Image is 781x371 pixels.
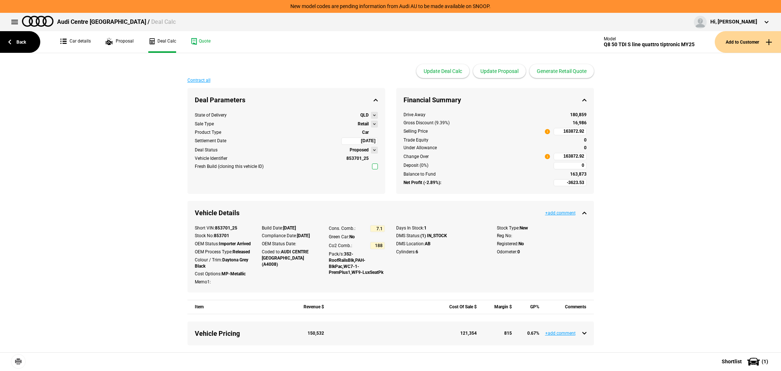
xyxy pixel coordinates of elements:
[360,112,369,118] strong: QLD
[473,64,526,78] button: Update Proposal
[195,138,226,144] div: Settlement Date
[262,249,309,267] strong: AUDI CENTRE [GEOGRAPHIC_DATA] (A4008)
[195,233,251,239] div: Stock No:
[283,225,296,231] strong: [DATE]
[370,242,385,249] input: 188
[195,155,227,162] div: Vehicle Identifier
[195,279,251,285] div: Memo1:
[529,64,594,78] button: Generate Retail Quote
[187,78,211,82] button: Contract all
[420,233,447,238] strong: (1) IN_STOCK
[570,112,587,117] strong: 180,859
[396,88,594,112] div: Financial Summary
[341,137,378,145] input: 04/09/2025
[520,225,528,231] strong: New
[349,234,355,239] strong: No
[195,257,251,269] div: Colour / Trim:
[396,233,486,239] div: DMS Status:
[195,329,289,338] div: Vehicle Pricing
[497,233,587,239] div: Reg No:
[403,145,550,151] div: Under Allowance
[297,233,310,238] strong: [DATE]
[518,241,524,246] strong: No
[214,233,229,238] strong: 853701
[547,300,586,314] div: Comments
[233,249,250,254] strong: Released
[484,300,512,314] div: Margin $
[403,120,550,126] div: Gross Discount (9.39%)
[191,31,211,53] a: Quote
[396,241,486,247] div: DMS Location:
[715,31,781,53] button: Add to Customer
[362,130,369,135] strong: Car
[22,16,53,27] img: audi.png
[195,249,251,255] div: OEM Process Type:
[403,154,429,160] div: Change Over
[403,171,550,177] div: Balance to Fund
[711,352,781,371] button: Shortlist(1)
[425,241,431,246] strong: AB
[497,249,587,255] div: Odometer:
[195,300,289,314] div: Item
[358,121,369,127] strong: Retail
[195,147,217,153] div: Deal Status
[329,243,352,249] div: Co2 Comb.:
[554,153,587,160] input: 163872.92
[424,225,427,231] strong: 1
[554,162,587,169] input: 0
[762,359,768,364] span: ( 1 )
[545,211,576,215] button: +add comment
[710,18,757,26] div: Hi, [PERSON_NAME]
[403,112,550,118] div: Drive Away
[262,233,318,239] div: Compliance Date:
[517,249,520,254] strong: 0
[520,330,540,337] div: 0.67 %
[722,359,742,364] span: Shortlist
[60,31,91,53] a: Car details
[262,249,318,267] div: Coded to:
[187,201,594,225] div: Vehicle Details
[604,41,695,48] div: Q8 50 TDI S line quattro tiptronic MY25
[403,137,550,143] div: Trade Equity
[497,225,587,231] div: Stock Type:
[554,179,587,187] input: -3623.53
[403,180,441,186] strong: Net Profit (-2.89%):
[584,145,587,150] strong: 0
[554,128,587,135] input: 163872.92
[195,129,221,136] div: Product Type
[329,251,385,276] div: Pack/s:
[584,137,587,143] strong: 0
[396,249,486,255] div: Cylinders:
[329,234,385,240] div: Green Car:
[195,112,227,118] div: State of Delivery
[195,225,251,231] div: Short VIN:
[403,162,550,169] div: Deposit (0%)
[262,225,318,231] div: Build Date:
[308,331,324,336] strong: 150,532
[604,36,695,41] div: Model
[504,331,512,336] strong: 815
[262,241,318,247] div: OEM Status Date:
[573,120,587,125] strong: 16,986
[195,271,251,277] div: Cost Options:
[222,271,246,276] strong: MP-Metallic
[105,31,134,53] a: Proposal
[187,88,385,112] div: Deal Parameters
[396,225,486,231] div: Days In Stock:
[57,18,176,26] div: Audi Centre [GEOGRAPHIC_DATA] /
[497,241,587,247] div: Registered:
[215,225,237,231] strong: 853701_25
[460,331,477,336] strong: 121,354
[545,331,576,335] button: +add comment
[570,172,587,177] strong: 163,873
[403,128,428,135] div: Selling Price
[350,147,369,153] strong: Proposed
[195,164,264,170] div: Fresh Build (cloning this vehicle ID)
[219,241,251,246] strong: Importer Arrived
[545,129,550,134] span: i
[195,241,251,247] div: OEM Status:
[195,121,214,127] div: Sale Type
[329,225,356,232] div: Cons. Comb.:
[195,257,248,269] strong: Daytona Grey Black
[148,31,176,53] a: Deal Calc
